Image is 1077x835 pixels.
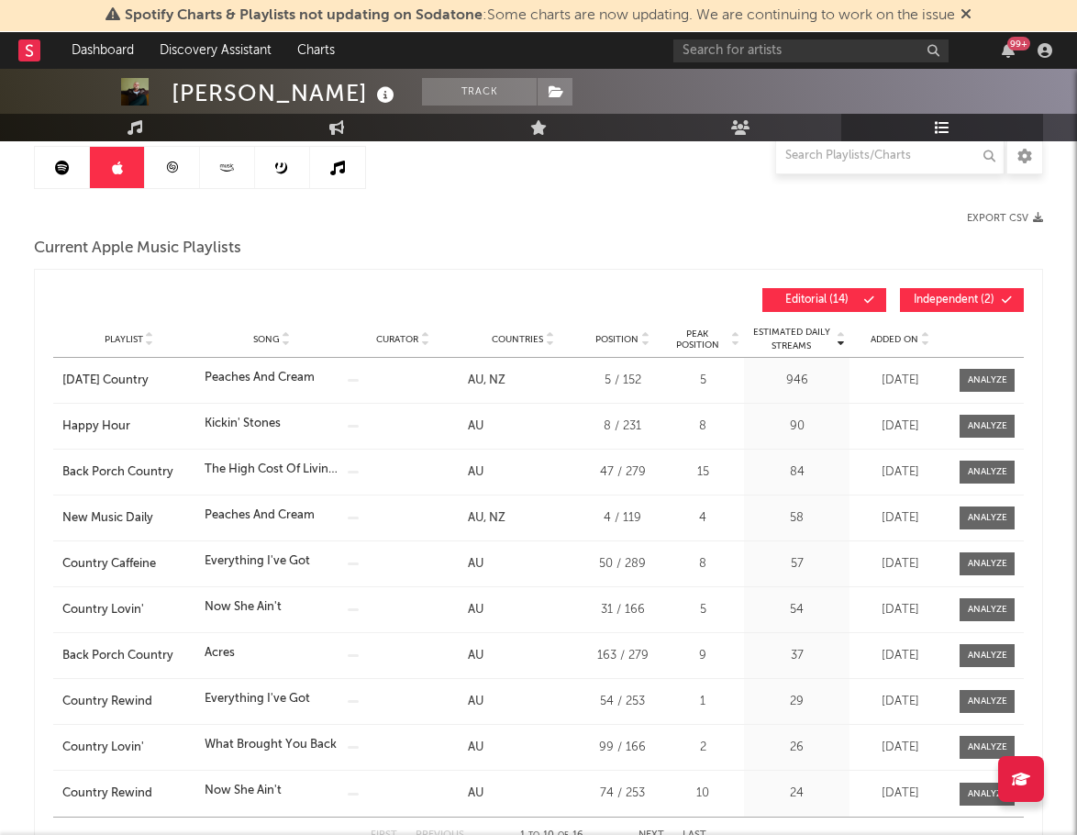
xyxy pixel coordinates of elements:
div: [DATE] [854,509,946,528]
a: Country Lovin' [62,739,195,757]
span: Playlist [105,334,143,345]
div: Now She Ain't [205,598,282,617]
a: AU [468,650,483,662]
a: Charts [284,32,348,69]
div: [DATE] [854,601,946,619]
button: Editorial(14) [762,288,886,312]
div: 58 [749,509,845,528]
div: 37 [749,647,845,665]
a: AU [468,374,483,386]
a: AU [468,741,483,753]
div: Kickin' Stones [205,415,281,433]
a: Discovery Assistant [147,32,284,69]
div: [PERSON_NAME] [172,78,399,108]
a: AU [468,604,483,616]
div: Everything I've Got [205,690,310,708]
span: Independent ( 2 ) [912,295,996,306]
div: 4 [666,509,739,528]
a: NZ [483,512,505,524]
a: Country Caffeine [62,555,195,573]
input: Search Playlists/Charts [775,138,1005,174]
div: 8 [666,417,739,436]
div: 946 [749,372,845,390]
div: 90 [749,417,845,436]
div: 99 / 166 [588,739,657,757]
a: AU [468,696,483,707]
span: Editorial ( 14 ) [774,295,859,306]
div: 163 / 279 [588,647,657,665]
button: Independent(2) [900,288,1024,312]
a: Happy Hour [62,417,195,436]
div: 24 [749,785,845,803]
div: 8 / 231 [588,417,657,436]
span: Song [253,334,280,345]
a: Dashboard [59,32,147,69]
div: 9 [666,647,739,665]
div: 2 [666,739,739,757]
a: AU [468,512,483,524]
div: 5 [666,372,739,390]
div: 8 [666,555,739,573]
div: [DATE] [854,647,946,665]
span: : Some charts are now updating. We are continuing to work on the issue [125,8,955,23]
div: 31 / 166 [588,601,657,619]
a: Back Porch Country [62,463,195,482]
span: Position [595,334,638,345]
div: 15 [666,463,739,482]
div: Peaches And Cream [205,507,315,525]
div: The High Cost Of Living (feat. [PERSON_NAME]) [205,461,338,479]
div: 74 / 253 [588,785,657,803]
div: [DATE] [854,693,946,711]
button: Export CSV [967,213,1043,224]
div: [DATE] [854,372,946,390]
a: Country Lovin' [62,601,195,619]
span: Estimated Daily Streams [749,326,834,353]
a: AU [468,466,483,478]
button: Track [422,78,537,106]
div: 47 / 279 [588,463,657,482]
span: Spotify Charts & Playlists not updating on Sodatone [125,8,483,23]
div: 5 [666,601,739,619]
div: 54 / 253 [588,693,657,711]
span: Added On [871,334,918,345]
div: 29 [749,693,845,711]
span: Current Apple Music Playlists [34,238,241,260]
div: 50 / 289 [588,555,657,573]
div: 54 [749,601,845,619]
div: [DATE] [854,417,946,436]
a: Back Porch Country [62,647,195,665]
div: 4 / 119 [588,509,657,528]
div: [DATE] [854,463,946,482]
span: Curator [376,334,418,345]
span: Countries [492,334,543,345]
a: AU [468,420,483,432]
div: What Brought You Back [205,736,337,754]
button: 99+ [1002,43,1015,58]
a: NZ [483,374,505,386]
div: [DATE] [854,785,946,803]
div: Everything I've Got [205,552,310,571]
a: Country Rewind [62,785,195,803]
div: Acres [205,644,235,662]
div: 5 / 152 [588,372,657,390]
div: 99 + [1007,37,1030,50]
div: 26 [749,739,845,757]
a: New Music Daily [62,509,195,528]
span: Peak Position [666,328,728,351]
a: AU [468,787,483,799]
div: 1 [666,693,739,711]
a: [DATE] Country [62,372,195,390]
div: 57 [749,555,845,573]
a: Country Rewind [62,693,195,711]
span: Dismiss [960,8,972,23]
div: Peaches And Cream [205,369,315,387]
